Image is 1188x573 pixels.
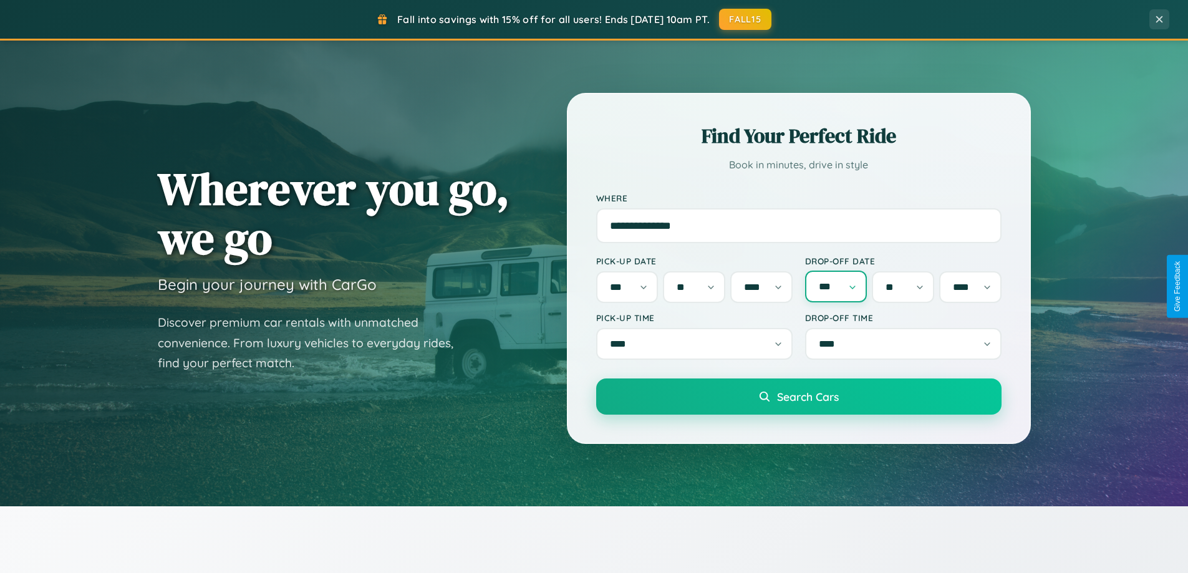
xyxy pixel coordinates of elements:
label: Where [596,193,1002,203]
button: Search Cars [596,378,1002,415]
label: Pick-up Time [596,312,793,323]
span: Fall into savings with 15% off for all users! Ends [DATE] 10am PT. [397,13,710,26]
button: FALL15 [719,9,771,30]
div: Give Feedback [1173,261,1182,312]
label: Drop-off Date [805,256,1002,266]
span: Search Cars [777,390,839,403]
label: Pick-up Date [596,256,793,266]
p: Discover premium car rentals with unmatched convenience. From luxury vehicles to everyday rides, ... [158,312,470,373]
h1: Wherever you go, we go [158,164,509,262]
label: Drop-off Time [805,312,1002,323]
p: Book in minutes, drive in style [596,156,1002,174]
h2: Find Your Perfect Ride [596,122,1002,150]
h3: Begin your journey with CarGo [158,275,377,294]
